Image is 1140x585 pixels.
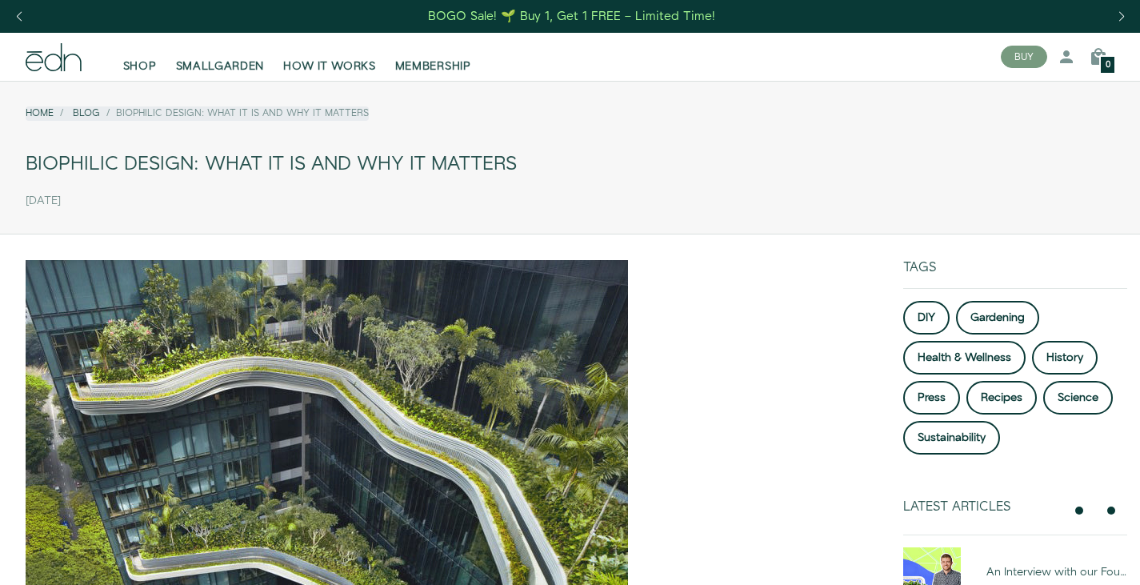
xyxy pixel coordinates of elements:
a: MEMBERSHIP [386,39,481,74]
a: DIY [903,301,950,335]
span: MEMBERSHIP [395,58,471,74]
iframe: 자세한 정보를 찾을 수 있는 위젯을 엽니다. [1041,537,1124,577]
a: HOW IT WORKS [274,39,385,74]
div: Biophilic Design: What it is and why it matters [26,146,1114,182]
a: Recipes [966,381,1037,415]
a: Blog [73,106,100,120]
div: Latest Articles [903,499,1063,515]
div: Tags [903,260,1127,288]
a: Press [903,381,960,415]
a: SHOP [114,39,166,74]
button: BUY [1001,46,1047,68]
a: Home [26,106,54,120]
button: next [1102,501,1121,520]
span: HOW IT WORKS [283,58,375,74]
li: Biophilic Design: What it is and why it matters [100,106,369,120]
span: SMALLGARDEN [176,58,265,74]
div: An Interview with our Founder, [PERSON_NAME]: The Efficient Grower [986,564,1127,580]
a: Science [1043,381,1113,415]
nav: breadcrumbs [26,106,369,120]
a: Health & Wellness [903,341,1026,375]
span: SHOP [123,58,157,74]
button: previous [1070,501,1089,520]
time: [DATE] [26,194,61,208]
a: Gardening [956,301,1039,335]
a: History [1032,341,1098,375]
span: 0 [1106,61,1110,70]
a: SMALLGARDEN [166,39,274,74]
a: BOGO Sale! 🌱 Buy 1, Get 1 FREE – Limited Time! [426,4,717,29]
div: BOGO Sale! 🌱 Buy 1, Get 1 FREE – Limited Time! [428,8,715,25]
a: Sustainability [903,421,1000,455]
